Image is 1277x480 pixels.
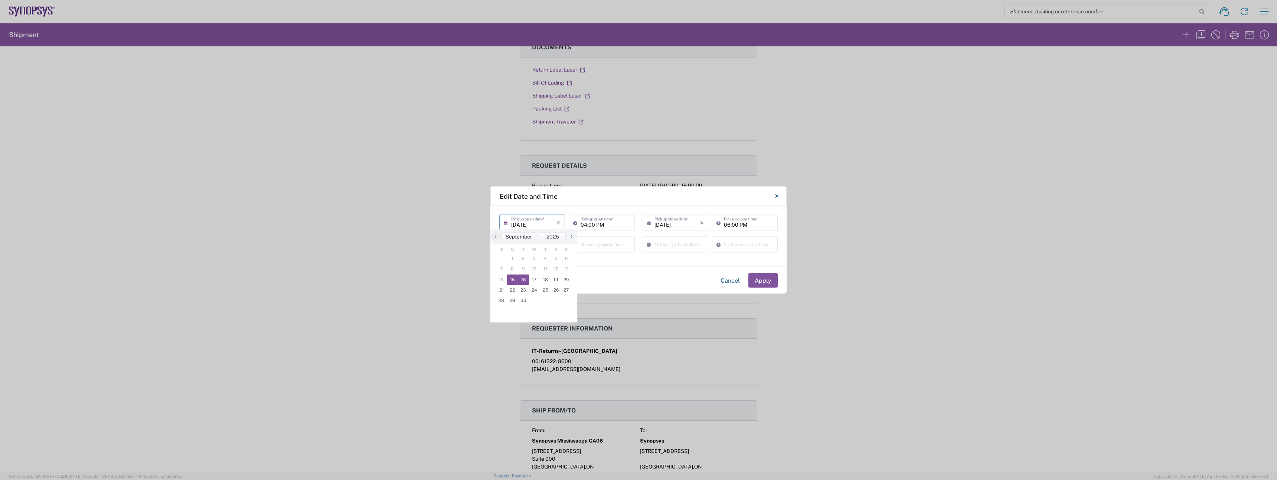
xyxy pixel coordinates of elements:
[540,253,551,264] span: 4
[507,246,518,253] th: weekday
[496,274,507,285] span: 14
[529,274,540,285] span: 17
[561,274,571,285] span: 20
[748,273,778,288] button: Apply
[507,295,518,306] span: 29
[566,232,577,241] button: ›
[769,189,784,204] button: Close
[518,253,529,264] span: 2
[551,253,561,264] span: 5
[496,295,507,306] span: 28
[546,234,559,240] span: 2025
[507,253,518,264] span: 1
[551,264,561,274] span: 12
[500,191,558,201] h4: Edit Date and Time
[540,264,551,274] span: 11
[506,234,532,240] span: September
[490,229,577,322] bs-datepicker-container: calendar
[518,285,529,295] span: 23
[529,253,540,264] span: 3
[502,232,536,241] button: September
[561,253,571,264] span: 6
[518,295,529,306] span: 30
[529,264,540,274] span: 10
[490,232,501,241] span: ‹
[529,246,540,253] th: weekday
[551,285,561,295] span: 26
[540,246,551,253] th: weekday
[715,273,746,288] button: Cancel
[518,264,529,274] span: 9
[518,274,529,285] span: 16
[540,285,551,295] span: 25
[551,246,561,253] th: weekday
[556,217,561,229] i: ×
[507,264,518,274] span: 8
[540,274,551,285] span: 18
[529,285,540,295] span: 24
[540,232,566,241] button: 2025
[496,246,507,253] th: weekday
[496,285,507,295] span: 21
[561,246,571,253] th: weekday
[561,285,571,295] span: 27
[700,217,704,229] i: ×
[496,264,507,274] span: 7
[561,264,571,274] span: 13
[490,232,577,241] bs-datepicker-navigation-view: ​ ​ ​
[507,274,518,285] span: 15
[518,246,529,253] th: weekday
[551,274,561,285] span: 19
[507,285,518,295] span: 22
